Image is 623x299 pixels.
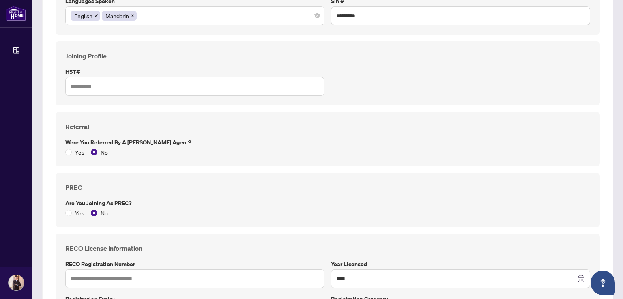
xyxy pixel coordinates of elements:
[9,275,24,290] img: Profile Icon
[331,260,590,269] label: Year Licensed
[72,148,88,157] span: Yes
[74,11,92,20] span: English
[94,14,98,18] span: close
[6,6,26,21] img: logo
[131,14,135,18] span: close
[97,148,111,157] span: No
[97,209,111,217] span: No
[71,11,100,21] span: English
[105,11,129,20] span: Mandarin
[102,11,137,21] span: Mandarin
[65,51,590,61] h4: Joining Profile
[65,243,590,253] h4: RECO License Information
[65,260,324,269] label: RECO Registration Number
[65,138,590,147] label: Were you referred by a [PERSON_NAME] Agent?
[65,199,590,208] label: Are you joining as PREC?
[65,183,590,192] h4: PREC
[315,13,320,18] span: close-circle
[65,122,590,131] h4: Referral
[72,209,88,217] span: Yes
[591,271,615,295] button: Open asap
[65,67,324,76] label: HST#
